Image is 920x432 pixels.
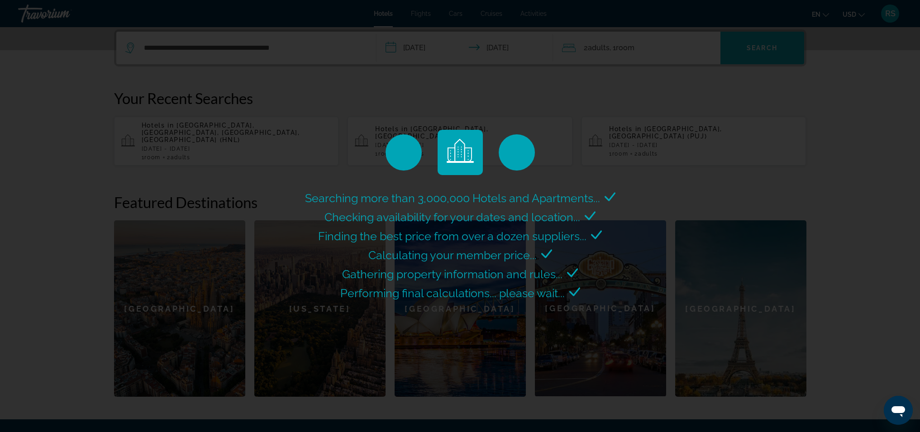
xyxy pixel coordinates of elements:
[305,191,600,205] span: Searching more than 3,000,000 Hotels and Apartments...
[340,286,565,300] span: Performing final calculations... please wait...
[368,248,537,262] span: Calculating your member price...
[318,229,586,243] span: Finding the best price from over a dozen suppliers...
[342,267,562,281] span: Gathering property information and rules...
[324,210,580,224] span: Checking availability for your dates and location...
[884,396,913,425] iframe: Button to launch messaging window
